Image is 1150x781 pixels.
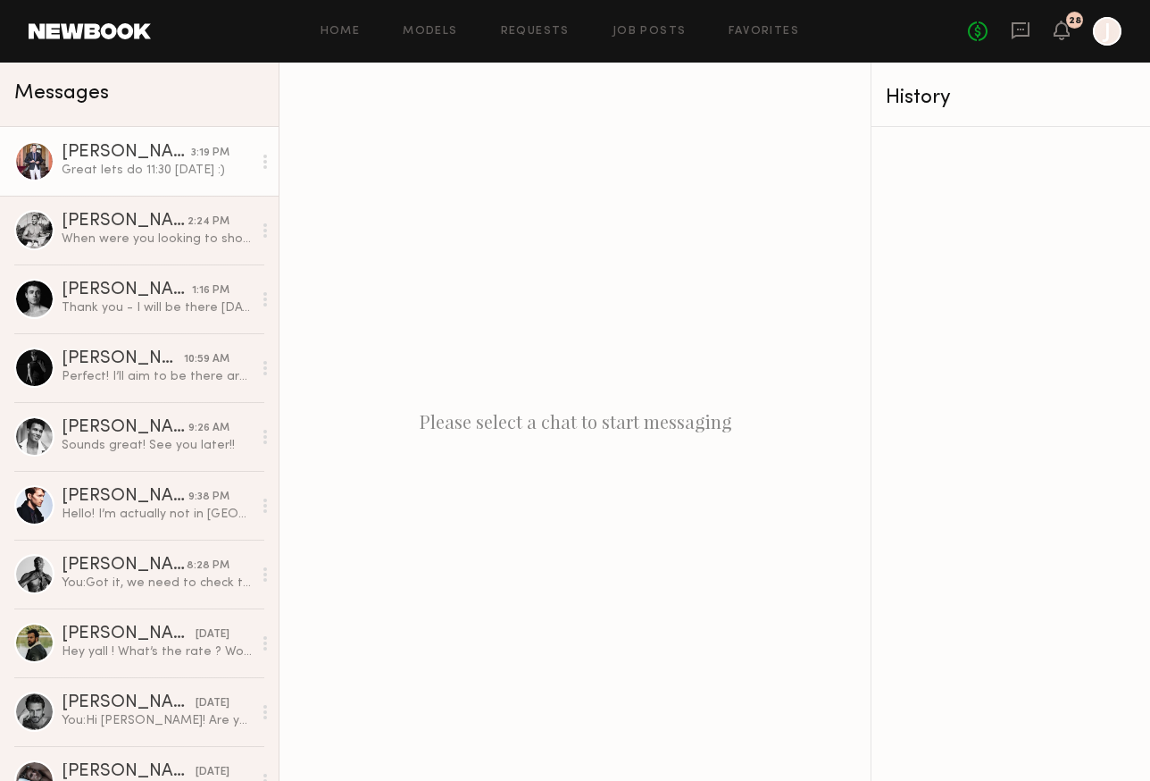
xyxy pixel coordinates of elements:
[62,350,184,368] div: [PERSON_NAME]
[886,88,1136,108] div: History
[62,488,188,506] div: [PERSON_NAME]
[612,26,687,38] a: Job Posts
[62,694,196,712] div: [PERSON_NAME]
[188,489,229,506] div: 9:38 PM
[1093,17,1121,46] a: J
[403,26,457,38] a: Models
[279,63,871,781] div: Please select a chat to start messaging
[62,281,192,299] div: [PERSON_NAME]
[188,420,229,437] div: 9:26 AM
[62,763,196,781] div: [PERSON_NAME]
[62,626,196,643] div: [PERSON_NAME]
[196,764,229,781] div: [DATE]
[62,231,252,248] div: When were you looking to shoot? I have some avail next week as well.
[62,437,252,454] div: Sounds great! See you later!!
[187,558,229,575] div: 8:28 PM
[62,643,252,660] div: Hey yall ! What’s the rate ? Would consider being in the city as I moved upstate
[62,419,188,437] div: [PERSON_NAME]
[321,26,361,38] a: Home
[191,145,229,162] div: 3:19 PM
[62,162,252,179] div: Great lets do 11:30 [DATE] :)
[501,26,570,38] a: Requests
[62,506,252,523] div: Hello! I’m actually not in [GEOGRAPHIC_DATA] rn. I’m currently going back to school in [GEOGRAPHI...
[196,626,229,643] div: [DATE]
[184,351,229,368] div: 10:59 AM
[196,695,229,712] div: [DATE]
[62,557,187,575] div: [PERSON_NAME]
[62,144,191,162] div: [PERSON_NAME]
[729,26,799,38] a: Favorites
[62,575,252,592] div: You: Got it, we need to check the fit of the glasses before shooting so maybe we can have you com...
[62,213,187,231] div: [PERSON_NAME]
[14,83,109,104] span: Messages
[62,299,252,316] div: Thank you - I will be there [DATE] at 1pm. Looking forward to it!
[62,368,252,385] div: Perfect! I’ll aim to be there around 12:30
[62,712,252,729] div: You: Hi [PERSON_NAME]! Are you available to come in for casting [DATE] or [DATE]? We're looking f...
[1069,16,1081,26] div: 28
[187,214,229,231] div: 2:24 PM
[192,282,229,299] div: 1:16 PM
